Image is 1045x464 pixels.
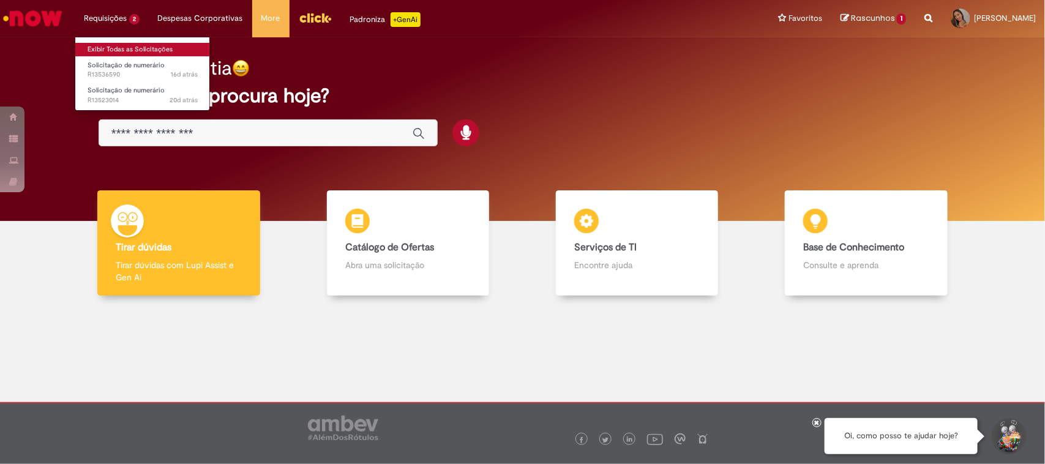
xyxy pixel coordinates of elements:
[1,6,64,31] img: ServiceNow
[232,59,250,77] img: happy-face.png
[64,190,293,296] a: Tirar dúvidas Tirar dúvidas com Lupi Assist e Gen Ai
[803,241,904,253] b: Base de Conhecimento
[990,418,1027,455] button: Iniciar Conversa de Suporte
[158,12,243,24] span: Despesas Corporativas
[803,259,929,271] p: Consulte e aprenda
[170,95,198,105] span: 20d atrás
[345,241,434,253] b: Catálogo de Ofertas
[752,190,981,296] a: Base de Conhecimento Consulte e aprenda
[88,95,198,105] span: R13523014
[170,95,198,105] time: 11/09/2025 14:51:01
[171,70,198,79] span: 16d atrás
[88,61,165,70] span: Solicitação de numerário
[574,259,700,271] p: Encontre ajuda
[697,433,708,444] img: logo_footer_naosei.png
[84,12,127,24] span: Requisições
[75,43,210,56] a: Exibir Todas as Solicitações
[579,437,585,443] img: logo_footer_facebook.png
[308,416,378,440] img: logo_footer_ambev_rotulo_gray.png
[825,418,978,454] div: Oi, como posso te ajudar hoje?
[627,436,633,444] img: logo_footer_linkedin.png
[129,14,140,24] span: 2
[171,70,198,79] time: 15/09/2025 15:45:36
[99,85,946,107] h2: O que você procura hoje?
[261,12,280,24] span: More
[602,437,609,443] img: logo_footer_twitter.png
[116,241,171,253] b: Tirar dúvidas
[974,13,1036,23] span: [PERSON_NAME]
[88,70,198,80] span: R13536590
[88,86,165,95] span: Solicitação de numerário
[75,59,210,81] a: Aberto R13536590 : Solicitação de numerário
[75,37,210,111] ul: Requisições
[391,12,421,27] p: +GenAi
[574,241,637,253] b: Serviços de TI
[841,13,906,24] a: Rascunhos
[293,190,522,296] a: Catálogo de Ofertas Abra uma solicitação
[350,12,421,27] div: Padroniza
[675,433,686,444] img: logo_footer_workplace.png
[299,9,332,27] img: click_logo_yellow_360x200.png
[647,431,663,447] img: logo_footer_youtube.png
[75,84,210,107] a: Aberto R13523014 : Solicitação de numerário
[788,12,822,24] span: Favoritos
[523,190,752,296] a: Serviços de TI Encontre ajuda
[345,259,471,271] p: Abra uma solicitação
[897,13,906,24] span: 1
[851,12,895,24] span: Rascunhos
[116,259,241,283] p: Tirar dúvidas com Lupi Assist e Gen Ai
